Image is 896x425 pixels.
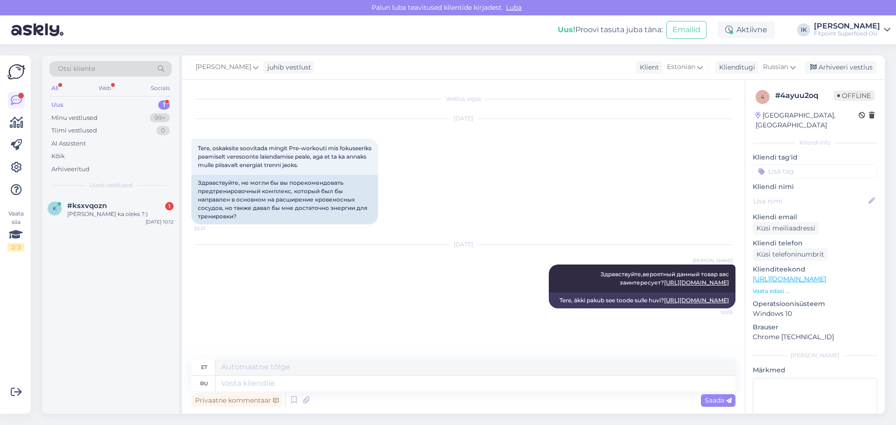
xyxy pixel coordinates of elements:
[705,396,732,404] span: Saada
[503,3,525,12] span: Luba
[664,297,729,304] a: [URL][DOMAIN_NAME]
[753,182,877,192] p: Kliendi nimi
[753,222,819,235] div: Küsi meiliaadressi
[97,82,113,94] div: Web
[636,63,659,72] div: Klient
[698,309,733,316] span: 10:05
[51,139,86,148] div: AI Assistent
[150,113,170,123] div: 99+
[753,351,877,360] div: [PERSON_NAME]
[753,139,877,147] div: Kliendi info
[158,100,170,110] div: 1
[89,181,133,189] span: Uued vestlused
[156,126,170,135] div: 0
[191,394,282,407] div: Privaatne kommentaar
[601,271,730,286] span: Здравствуйте,вероятный данный товар вас заинтересует?
[264,63,311,72] div: juhib vestlust
[718,21,775,38] div: Aktiivne
[200,376,208,391] div: ru
[753,248,828,261] div: Küsi telefoninumbrit
[53,205,57,212] span: k
[814,22,880,30] div: [PERSON_NAME]
[51,152,65,161] div: Kõik
[753,332,877,342] p: Chrome [TECHNICAL_ID]
[146,218,174,225] div: [DATE] 10:12
[666,21,707,39] button: Emailid
[761,93,764,100] span: 4
[51,100,63,110] div: Uus
[558,25,575,34] b: Uus!
[753,299,877,309] p: Operatsioonisüsteem
[67,210,174,218] div: [PERSON_NAME] ka oleks ?:)
[194,225,229,232] span: 22:21
[753,212,877,222] p: Kliendi email
[753,287,877,295] p: Vaata edasi ...
[165,202,174,210] div: 1
[753,164,877,178] input: Lisa tag
[51,113,98,123] div: Minu vestlused
[667,62,695,72] span: Estonian
[753,153,877,162] p: Kliendi tag'id
[753,196,867,206] input: Lisa nimi
[191,175,378,224] div: Здравствуйте, не могли бы вы порекомендовать предтренировочный комплекс, который был бы направлен...
[715,63,755,72] div: Klienditugi
[753,265,877,274] p: Klienditeekond
[7,209,24,251] div: Vaata siia
[753,365,877,375] p: Märkmed
[753,309,877,319] p: Windows 10
[201,359,207,375] div: et
[49,82,60,94] div: All
[753,275,826,283] a: [URL][DOMAIN_NAME]
[191,114,735,123] div: [DATE]
[67,202,107,210] span: #ksxvqozn
[797,23,810,36] div: IK
[558,24,663,35] div: Proovi tasuta juba täna:
[775,90,833,101] div: # 4ayuu2oq
[191,240,735,249] div: [DATE]
[7,63,25,81] img: Askly Logo
[833,91,875,101] span: Offline
[51,126,97,135] div: Tiimi vestlused
[191,95,735,103] div: Vestlus algas
[198,145,373,168] span: Tere, oskaksite soovitada mingit Pre-workouti mis fokuseeriks peamiselt veresoonte laiendamise pe...
[693,257,733,264] span: [PERSON_NAME]
[756,111,859,130] div: [GEOGRAPHIC_DATA], [GEOGRAPHIC_DATA]
[805,61,876,74] div: Arhiveeri vestlus
[549,293,735,308] div: Tere, äkki pakub see toode sulle huvi?
[149,82,172,94] div: Socials
[814,30,880,37] div: Fitpoint Superfood OÜ
[196,62,251,72] span: [PERSON_NAME]
[763,62,788,72] span: Russian
[51,165,90,174] div: Arhiveeritud
[58,64,95,74] span: Otsi kliente
[814,22,890,37] a: [PERSON_NAME]Fitpoint Superfood OÜ
[664,279,729,286] a: [URL][DOMAIN_NAME]
[753,238,877,248] p: Kliendi telefon
[7,243,24,251] div: 2 / 3
[753,322,877,332] p: Brauser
